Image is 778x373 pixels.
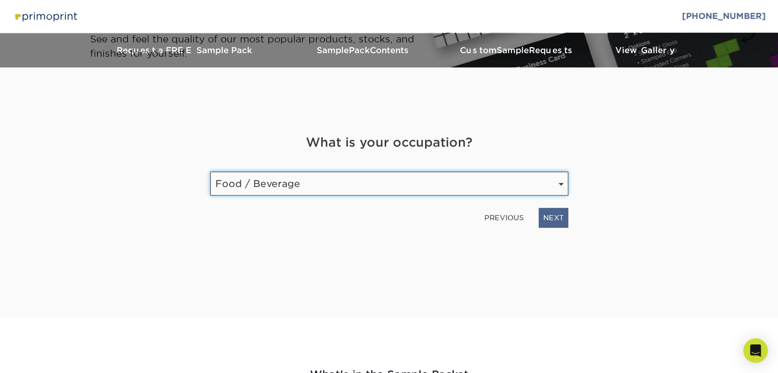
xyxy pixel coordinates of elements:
a: View Gallery [594,33,696,67]
span: Sample [497,45,529,55]
a: PREVIOUS [480,209,528,226]
h4: What is your occupation? [210,133,568,152]
h3: Request a FREE Sample Pack [82,45,287,55]
a: NEXT [539,208,568,227]
a: [PHONE_NUMBER] [682,11,766,21]
h3: View Gallery [594,45,696,55]
img: Primoprint [12,9,79,24]
div: Open Intercom Messenger [743,338,768,363]
h3: Custom Requests [440,45,594,55]
p: See and feel the quality of our most popular products, stocks, and finishes for yourself. [90,32,440,60]
a: CustomSampleRequests [440,33,594,67]
a: Request a FREE Sample Pack [82,33,287,67]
